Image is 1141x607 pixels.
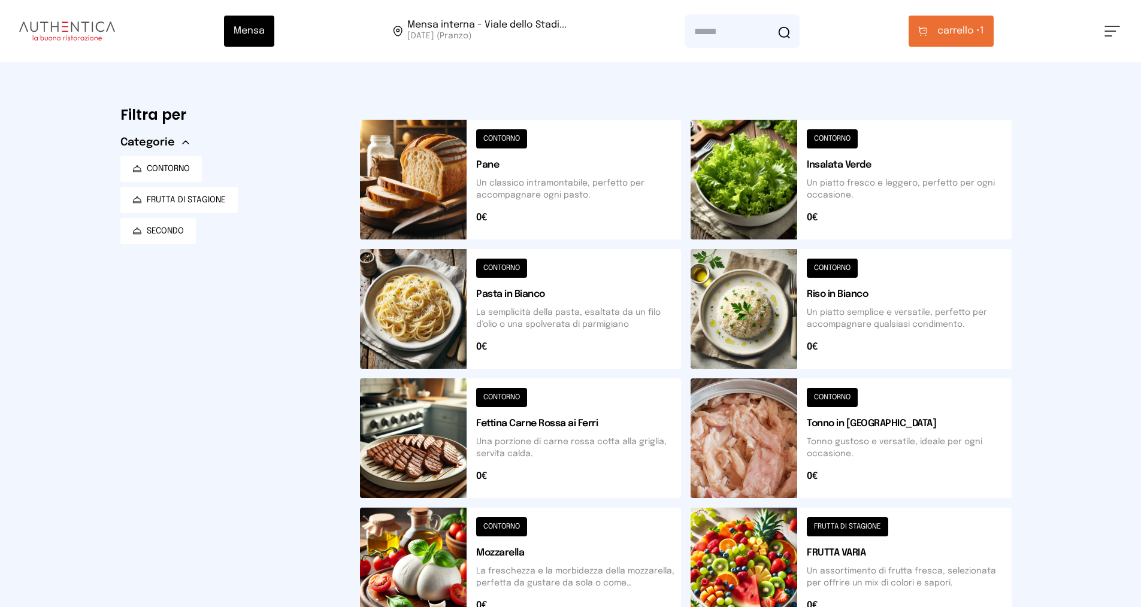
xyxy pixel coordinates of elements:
span: CONTORNO [147,163,190,175]
button: CONTORNO [120,156,202,182]
button: SECONDO [120,218,196,244]
span: FRUTTA DI STAGIONE [147,194,226,206]
span: [DATE] (Pranzo) [407,30,567,42]
span: Viale dello Stadio, 77, 05100 Terni TR, Italia [407,20,567,42]
button: FRUTTA DI STAGIONE [120,187,238,213]
span: carrello • [937,24,980,38]
h6: Filtra per [120,105,341,125]
button: Categorie [120,134,189,151]
img: logo.8f33a47.png [19,22,115,41]
span: Categorie [120,134,175,151]
button: Mensa [224,16,274,47]
button: carrello •1 [909,16,994,47]
span: 1 [937,24,984,38]
span: SECONDO [147,225,184,237]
